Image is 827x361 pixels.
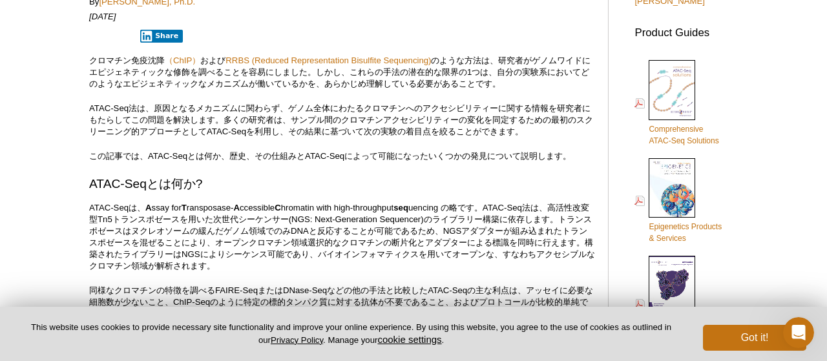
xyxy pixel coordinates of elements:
a: ComprehensiveATAC-Seq Solutions [634,59,718,148]
h2: ATAC-Seqとは何か? [89,175,595,192]
img: Abs_epi_2015_cover_web_70x200 [649,256,695,315]
span: Comprehensive ATAC-Seq Solutions [649,125,718,145]
em: [DATE] [89,12,116,21]
img: Comprehensive ATAC-Seq Solutions [649,60,695,120]
strong: C [275,203,281,212]
p: クロマチン免疫沈降 および のような方法は、研究者がゲノムワイドにエピジェネティックな修飾を調べることを容易にしました。しかし、これらの手法の潜在的な限界の1つは、自分の実験系においてどのような... [89,55,595,90]
img: Epi_brochure_140604_cover_web_70x200 [649,158,695,218]
button: Share [140,30,183,43]
strong: A [145,203,152,212]
a: Privacy Policy [271,335,323,345]
p: This website uses cookies to provide necessary site functionality and improve your online experie... [21,322,682,346]
a: Antibodies forEpigenetics &Gene Regulation [634,254,707,355]
button: cookie settings [377,334,441,345]
iframe: X Post Button [89,29,131,42]
strong: T [182,203,187,212]
iframe: Intercom live chat [783,317,814,348]
strong: A [233,203,240,212]
p: ATAC-Seqは、 ssay for ransposase- ccessible hromatin with high-throughput uencing の略です。ATAC-Seq法は、高... [89,202,595,272]
a: Epigenetics Products& Services [634,157,722,245]
span: Epigenetics Products & Services [649,222,722,243]
h3: Product Guides [634,20,738,39]
button: Got it! [703,325,806,351]
strong: seq [393,203,408,212]
a: RRBS (Reduced Representation Bisulfite Sequencing) [225,56,431,65]
p: この記事では、ATAC-Seqとは何か、歴史、その仕組みとATAC-Seqによって可能になったいくつかの発見について説明します。 [89,150,595,162]
p: 同様なクロマチンの特徴を調べるFAIRE-SeqまたはDNase-Seqなどの他の手法と比較したATAC-Seqの主な利点は、アッセイに必要な細胞数が少ないこと、ChIP-Seqのように特定の標... [89,285,595,320]
p: ATAC-Seq法は、原因となるメカニズムに関わらず、ゲノム全体にわたるクロマチンへのアクセシビリティーに関する情報を研究者にもたらしてこの問題を解決します。多くの研究者は、サンプル間のクロマチ... [89,103,595,138]
a: （ChIP） [165,56,200,65]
